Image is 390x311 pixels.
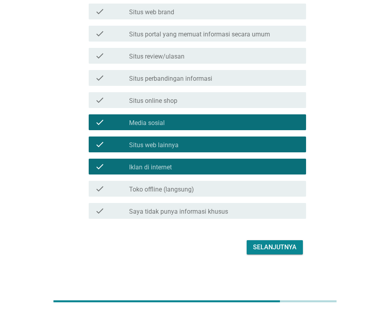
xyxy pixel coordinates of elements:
div: Selanjutnya [253,243,297,252]
i: check [95,95,105,105]
i: check [95,118,105,127]
label: Situs online shop [129,97,177,105]
i: check [95,140,105,149]
button: Selanjutnya [247,240,303,254]
i: check [95,184,105,193]
i: check [95,7,105,16]
i: check [95,29,105,38]
label: Iklan di internet [129,163,172,171]
label: Media sosial [129,119,165,127]
i: check [95,73,105,83]
label: Situs web lainnya [129,141,179,149]
label: Situs portal yang memuat informasi secara umum [129,30,270,38]
label: Situs review/ulasan [129,53,185,61]
label: Toko offline (langsung) [129,186,194,193]
i: check [95,206,105,216]
label: Situs web brand [129,8,174,16]
i: check [95,162,105,171]
label: Saya tidak punya informasi khusus [129,208,228,216]
i: check [95,51,105,61]
label: Situs perbandingan informasi [129,75,212,83]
